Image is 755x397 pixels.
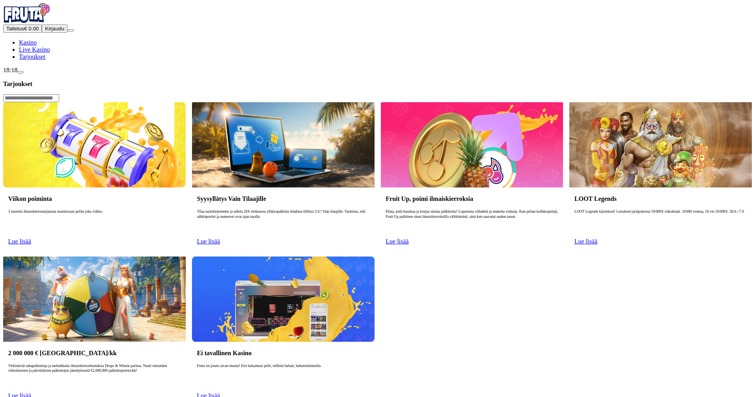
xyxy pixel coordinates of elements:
span: € 0.00 [24,26,39,32]
p: Fruta on jotain aivan muuta! Etsi haluamasi pelit, milloin haluat, hakutoiminnolla. [197,363,369,389]
a: Live Kasino [19,46,50,53]
span: 18:18 [3,67,17,73]
a: Lue lisää [386,238,408,245]
p: 3 tuoretta ilmaiskierrostarjousta maistuvaan peliin joka viikko. [8,209,181,234]
p: Tilaa uutiskirjeemme ja talleta 20 € elokuussa yllätyspalkinto kilahtaa tilillesi 3.9.! Vain tila... [197,209,369,234]
a: Lue lisää [8,238,31,245]
img: Syysyllätys Vain Tilaajille [192,102,375,187]
h3: Viikon poiminta [8,195,181,202]
p: Pelaa, pidä hauskaa ja korjaa satona palkkioita! Loputonta viihdettä ja makeita voittoja. Kun pel... [386,209,558,234]
nav: Main menu [3,39,752,60]
p: LOOT Legends käynnissä! Lotsaloot‑jackpoteissa 50 000 € viikoittain. 10 000 voittaa, 10 vie 10 00... [574,209,747,234]
h3: LOOT Legends [574,195,747,202]
h3: Ei tavallinen Kasino [197,349,369,357]
a: Lue lisää [574,238,597,245]
button: Kirjaudu [42,24,67,33]
nav: Primary [3,3,752,60]
h3: 2 000 000 € [GEOGRAPHIC_DATA]/kk [8,349,181,357]
h3: Fruit Up, poimi ilmaiskierroksia [386,195,558,202]
img: LOOT Legends [569,102,752,187]
h3: Syysyllätys Vain Tilaajille [197,195,369,202]
a: Tarjoukset [19,53,45,60]
img: Viikon poiminta [3,102,186,187]
h3: Tarjoukset [3,80,752,88]
button: menu [67,29,74,32]
a: Lue lisää [197,238,220,245]
span: Kirjaudu [45,26,64,32]
img: Ei tavallinen Kasino [192,257,375,342]
img: Fruta [3,3,50,23]
img: 2 000 000 € Palkintopotti/kk [3,257,186,342]
p: Virkistäviä rahapalkintoja ja mehukkaita ilmaiskierrosbonuksia Drops & Winsin parissa. Nauti runs... [8,363,181,389]
a: Fruta [3,17,50,24]
input: Search [3,94,59,102]
button: live-chat [17,71,24,73]
button: Talletusplus icon€ 0.00 [3,24,42,33]
a: Kasino [19,39,37,46]
img: Fruit Up, poimi ilmaiskierroksia [381,102,563,187]
span: Talletus [6,26,24,32]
